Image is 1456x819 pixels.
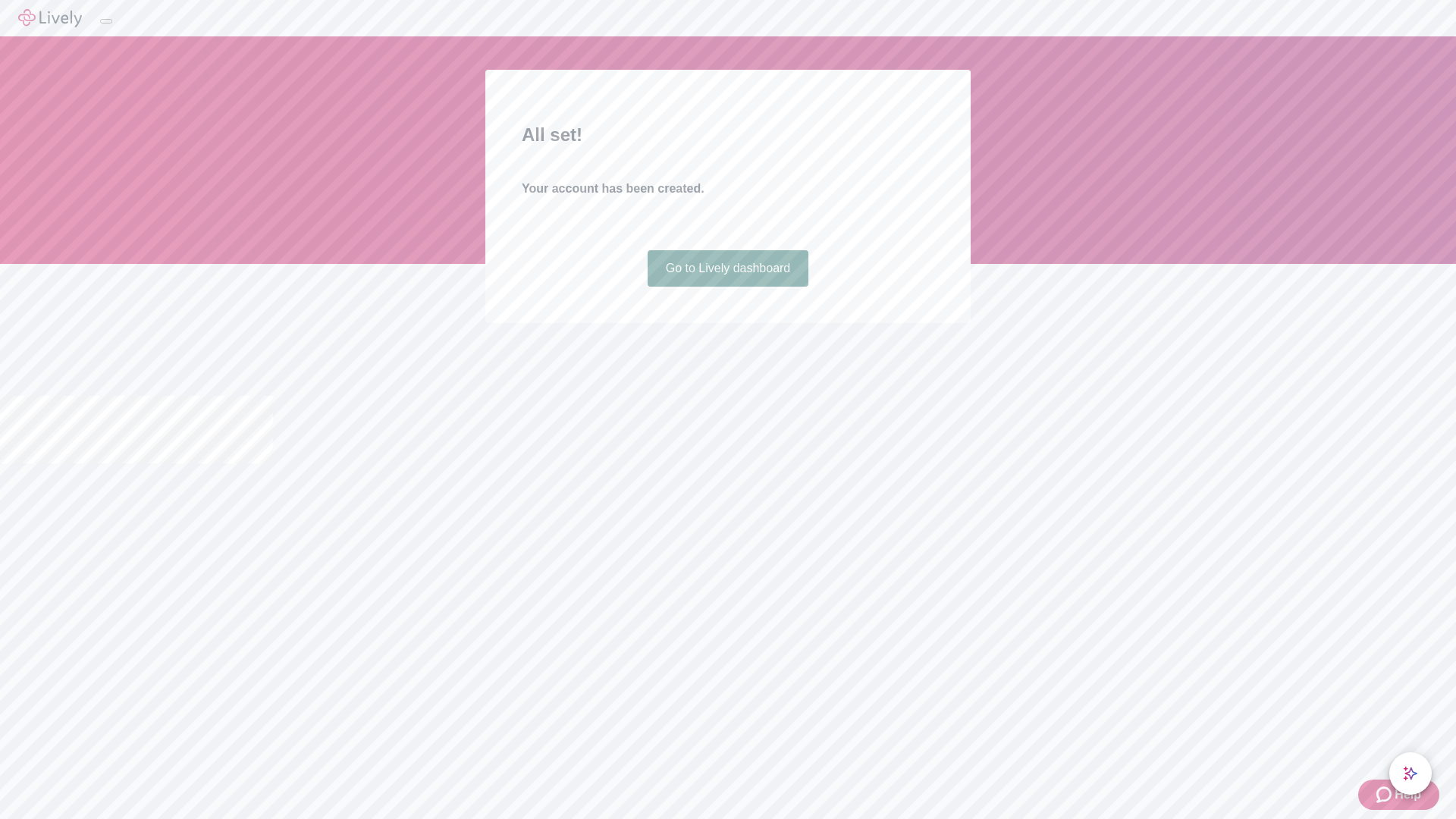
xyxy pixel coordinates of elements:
[648,250,809,287] a: Go to Lively dashboard
[522,180,934,198] h4: Your account has been created.
[1403,766,1418,781] svg: Lively AI Assistant
[1395,786,1421,804] span: Help
[522,121,934,149] h2: All set!
[1376,786,1395,804] svg: Zendesk support icon
[1358,780,1439,810] button: Zendesk support iconHelp
[100,19,112,24] button: Log out
[18,9,82,27] img: Lively
[1389,752,1432,795] button: chat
